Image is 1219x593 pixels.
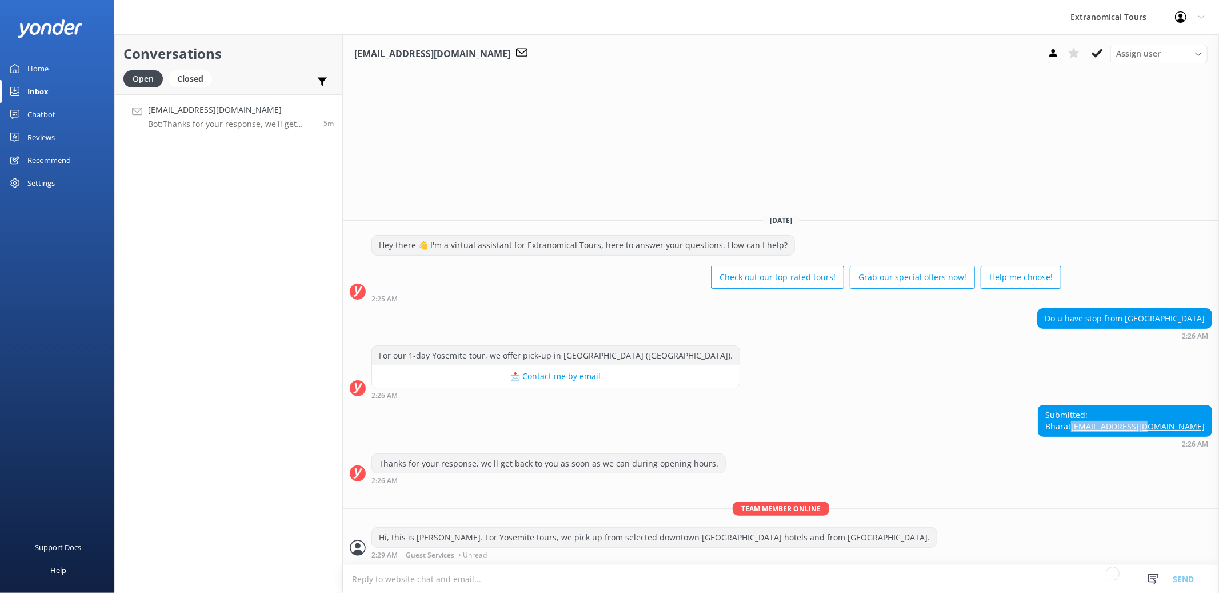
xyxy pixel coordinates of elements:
strong: 2:26 AM [1182,333,1208,340]
strong: 2:25 AM [371,296,398,303]
div: Aug 30 2025 11:26am (UTC -07:00) America/Tijuana [371,476,726,484]
div: Support Docs [35,536,82,559]
div: Hey there 👋 I'm a virtual assistant for Extranomical Tours, here to answer your questions. How ca... [372,236,794,255]
div: Help [50,559,66,582]
div: Home [27,57,49,80]
span: Team member online [733,502,829,516]
div: Submitted: Bharat [1038,405,1212,436]
div: For our 1-day Yosemite tour, we offer pick-up in [GEOGRAPHIC_DATA] ([GEOGRAPHIC_DATA]). [372,346,740,365]
h4: [EMAIL_ADDRESS][DOMAIN_NAME] [148,104,315,116]
div: Reviews [27,126,55,149]
img: yonder-white-logo.png [17,19,83,38]
a: [EMAIL_ADDRESS][DOMAIN_NAME] [1071,421,1205,432]
div: Chatbot [27,103,55,126]
a: [EMAIL_ADDRESS][DOMAIN_NAME]Bot:Thanks for your response, we'll get back to you as soon as we can... [115,94,342,137]
div: Do u have stop from [GEOGRAPHIC_DATA] [1038,309,1212,328]
button: Grab our special offers now! [850,266,975,289]
span: • Unread [458,552,487,559]
textarea: To enrich screen reader interactions, please activate Accessibility in Grammarly extension settings [343,565,1219,593]
div: Inbox [27,80,49,103]
div: Hi, this is [PERSON_NAME]. For Yosemite tours, we pick up from selected downtown [GEOGRAPHIC_DATA... [372,528,937,547]
span: Guest Services [406,552,454,559]
div: Aug 30 2025 11:29am (UTC -07:00) America/Tijuana [371,551,937,559]
div: Open [123,70,163,87]
div: Recommend [27,149,71,172]
strong: 2:29 AM [371,552,398,559]
div: Aug 30 2025 11:25am (UTC -07:00) America/Tijuana [371,294,1061,303]
button: 📩 Contact me by email [372,365,740,388]
div: Settings [27,172,55,194]
div: Assign User [1110,45,1208,63]
a: Closed [169,72,218,85]
span: Aug 30 2025 11:26am (UTC -07:00) America/Tijuana [323,118,334,128]
h2: Conversations [123,43,334,65]
button: Check out our top-rated tours! [711,266,844,289]
h3: [EMAIL_ADDRESS][DOMAIN_NAME] [354,47,510,62]
strong: 2:26 AM [371,477,398,484]
div: Thanks for your response, we'll get back to you as soon as we can during opening hours. [372,454,725,473]
span: [DATE] [763,216,799,225]
a: Open [123,72,169,85]
div: Aug 30 2025 11:26am (UTC -07:00) America/Tijuana [371,391,740,399]
p: Bot: Thanks for your response, we'll get back to you as soon as we can during opening hours. [148,119,315,129]
strong: 2:26 AM [1182,441,1208,448]
button: Help me choose! [981,266,1061,289]
div: Aug 30 2025 11:26am (UTC -07:00) America/Tijuana [1038,440,1212,448]
div: Aug 30 2025 11:26am (UTC -07:00) America/Tijuana [1037,332,1212,340]
strong: 2:26 AM [371,392,398,399]
span: Assign user [1116,47,1161,60]
div: Closed [169,70,212,87]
